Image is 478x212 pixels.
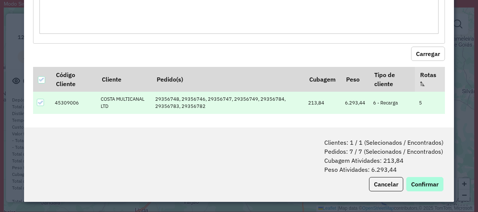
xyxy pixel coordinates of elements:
button: Confirmar [406,177,443,191]
th: Peso [341,67,369,92]
th: Cubagem [304,67,341,92]
button: Cancelar [369,177,403,191]
th: Pedido(s) [151,67,304,92]
td: 6 - Recarga [369,92,415,114]
span: 29356748, 29356746, 29356747, 29356749, 29356784, 29356783, 29356782 [155,96,286,109]
th: Código Cliente [51,67,97,92]
span: Clientes: 1 / 1 (Selecionados / Encontrados) Pedidos: 7 / 7 (Selecionados / Encontrados) Cubagem ... [324,138,443,174]
td: 6.293,44 [341,92,369,114]
th: Tipo de cliente [369,67,415,92]
th: Cliente [97,67,151,92]
td: 213,84 [304,92,341,114]
button: Carregar [411,47,445,61]
td: 5 [415,92,445,114]
td: COSTA MULTICANAL LTD [97,92,151,114]
td: 45309006 [51,92,97,114]
th: Rotas [415,67,445,92]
